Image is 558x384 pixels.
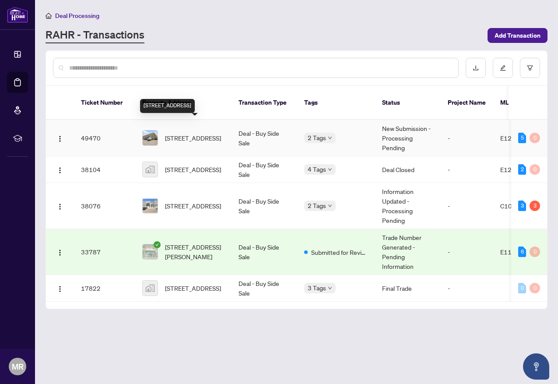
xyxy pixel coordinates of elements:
span: down [328,167,332,172]
span: [STREET_ADDRESS] [165,133,221,143]
span: home [46,13,52,19]
span: [STREET_ADDRESS] [165,283,221,293]
img: Logo [56,167,63,174]
div: 3 [530,201,540,211]
td: 17822 [74,275,135,302]
div: [STREET_ADDRESS] [140,99,195,113]
a: RAHR - Transactions [46,28,144,43]
td: 33787 [74,229,135,275]
span: 2 Tags [308,201,326,211]
button: Open asap [523,353,549,380]
span: down [328,136,332,140]
div: 3 [518,201,526,211]
td: - [441,275,493,302]
td: - [441,120,493,156]
td: Deal Closed [375,156,441,183]
button: Logo [53,245,67,259]
img: logo [7,7,28,23]
span: check-circle [154,241,161,248]
span: down [328,286,332,290]
div: 0 [530,133,540,143]
button: download [466,58,486,78]
td: 49470 [74,120,135,156]
th: Status [375,86,441,120]
span: edit [500,65,506,71]
span: 3 Tags [308,283,326,293]
th: Project Name [441,86,493,120]
div: 0 [530,247,540,257]
td: - [441,156,493,183]
span: MR [12,360,24,373]
img: Logo [56,135,63,142]
div: 0 [530,164,540,175]
td: Trade Number Generated - Pending Information [375,229,441,275]
span: E12242823 [500,134,535,142]
span: C10227190 [500,202,536,210]
td: Deal - Buy Side Sale [232,275,297,302]
th: Transaction Type [232,86,297,120]
button: Logo [53,281,67,295]
td: - [441,229,493,275]
span: download [473,65,479,71]
span: down [328,204,332,208]
span: [STREET_ADDRESS][PERSON_NAME] [165,242,225,261]
button: Add Transaction [488,28,547,43]
td: 38104 [74,156,135,183]
th: Property Address [135,86,232,120]
span: [STREET_ADDRESS] [165,201,221,211]
span: Deal Processing [55,12,99,20]
button: Logo [53,131,67,145]
img: thumbnail-img [143,198,158,213]
th: Tags [297,86,375,120]
div: 0 [530,283,540,293]
img: thumbnail-img [143,281,158,296]
button: Logo [53,162,67,176]
img: Logo [56,249,63,256]
td: Deal - Buy Side Sale [232,229,297,275]
span: 2 Tags [308,133,326,143]
td: Information Updated - Processing Pending [375,183,441,229]
div: 0 [518,283,526,293]
td: New Submission - Processing Pending [375,120,441,156]
button: filter [520,58,540,78]
img: Logo [56,203,63,210]
th: Ticket Number [74,86,135,120]
td: - [441,183,493,229]
td: Final Trade [375,275,441,302]
img: thumbnail-img [143,162,158,177]
td: Deal - Buy Side Sale [232,183,297,229]
span: filter [527,65,533,71]
span: E12176668 [500,166,535,173]
span: Add Transaction [495,28,540,42]
span: [STREET_ADDRESS] [165,165,221,174]
th: MLS # [493,86,546,120]
div: 5 [518,133,526,143]
span: 4 Tags [308,164,326,174]
button: Logo [53,199,67,213]
td: Deal - Buy Side Sale [232,156,297,183]
img: thumbnail-img [143,130,158,145]
button: edit [493,58,513,78]
span: Submitted for Review [311,247,368,257]
td: 38076 [74,183,135,229]
div: 2 [518,164,526,175]
div: 6 [518,247,526,257]
span: E11888299 [500,248,535,256]
img: Logo [56,285,63,292]
td: Deal - Buy Side Sale [232,120,297,156]
img: thumbnail-img [143,244,158,259]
